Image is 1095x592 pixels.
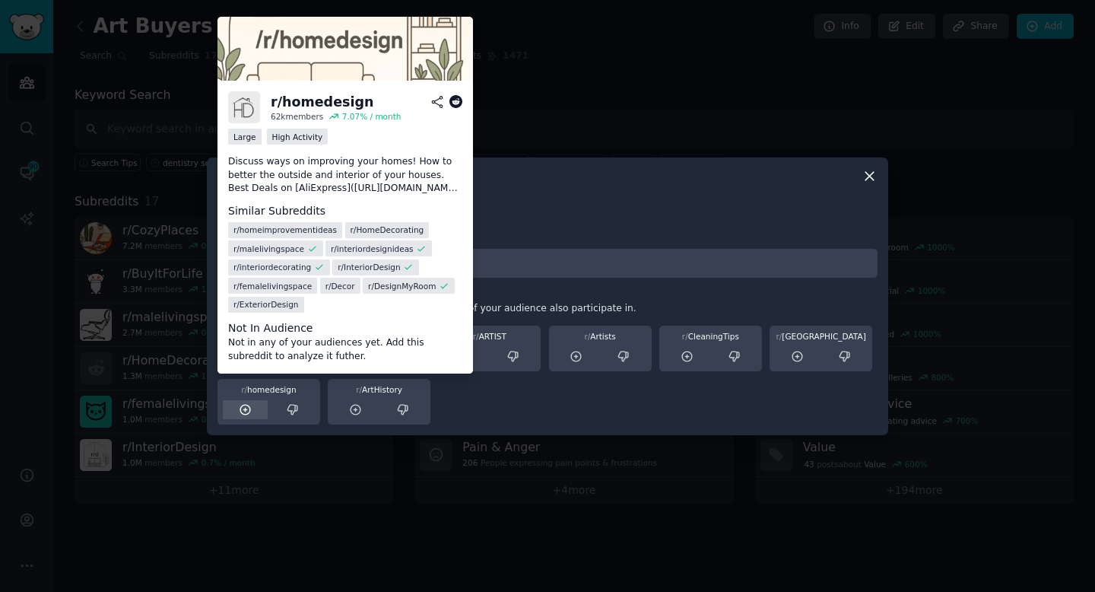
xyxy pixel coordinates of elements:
div: CleaningTips [665,331,757,342]
div: 62k members [271,111,323,122]
h3: Similar Communities [217,288,878,299]
span: r/ interiordecorating [233,262,311,272]
span: r/ [682,332,688,341]
span: r/ ExteriorDesign [233,299,299,310]
span: r/ Decor [325,281,355,291]
span: r/ homeimprovementideas [233,224,337,235]
div: r/ homedesign [271,93,373,112]
span: r/ femalelivingspace [233,281,312,291]
p: Discuss ways on improving your homes! How to better the outside and interior of your houses. Best... [228,155,462,196]
div: ArtHistory [333,384,425,395]
span: r/ [241,385,247,394]
dt: Not In Audience [228,320,462,336]
span: r/ interiordesignideas [331,243,414,254]
span: r/ InteriorDesign [338,262,400,272]
img: Home Design [217,17,473,81]
img: homedesign [228,91,260,123]
span: r/ DesignMyRoom [368,281,436,291]
div: [GEOGRAPHIC_DATA] [775,331,867,342]
div: 7.07 % / month [342,111,401,122]
h3: Add subreddit by name [217,235,878,246]
div: Large [228,129,262,145]
span: r/ malelivingspace [233,243,304,254]
span: r/ [776,332,782,341]
input: Enter subreddit name and press enter [217,249,878,278]
div: Recommended based on communities that members of your audience also participate in. [217,302,878,316]
dt: Similar Subreddits [228,203,462,219]
dd: Not in any of your audiences yet. Add this subreddit to analyze it futher. [228,336,462,363]
div: High Activity [267,129,328,145]
div: Artists [554,331,646,342]
span: r/ [473,332,479,341]
span: r/ [356,385,362,394]
div: ARTIST [444,331,536,342]
span: r/ HomeDecorating [351,224,424,235]
div: homedesign [223,384,315,395]
span: r/ [584,332,590,341]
